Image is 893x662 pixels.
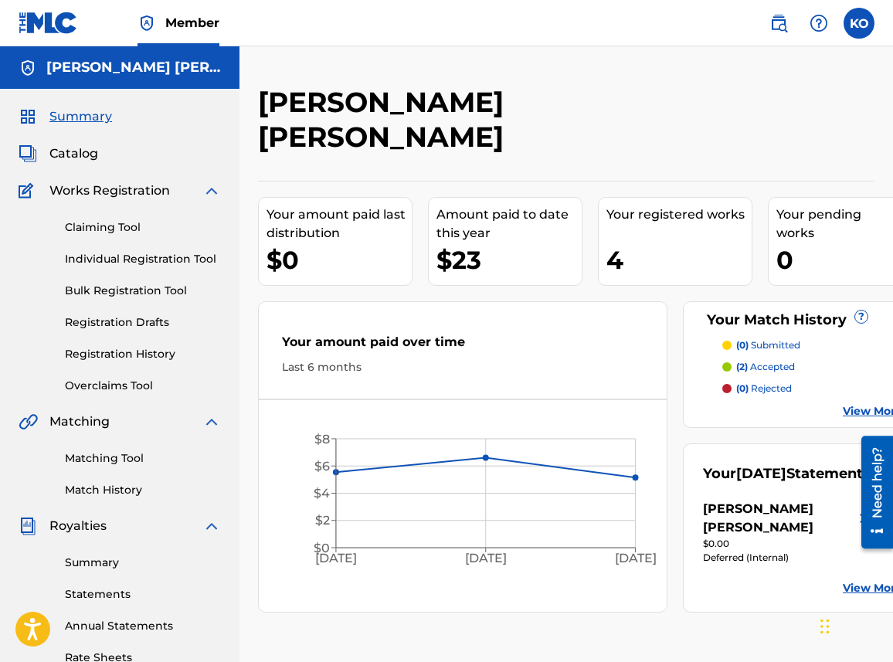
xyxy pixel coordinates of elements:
img: Royalties [19,517,37,535]
a: Summary [65,555,221,571]
a: Individual Registration Tool [65,251,221,267]
tspan: $6 [314,459,330,474]
p: rejected [736,382,792,396]
a: Annual Statements [65,618,221,634]
div: Your amount paid over time [282,333,643,359]
tspan: [DATE] [465,552,507,566]
img: help [810,14,828,32]
iframe: Resource Center [850,429,893,554]
a: Registration Drafts [65,314,221,331]
div: $0.00 [703,537,872,551]
img: Summary [19,107,37,126]
img: MLC Logo [19,12,78,34]
a: Matching Tool [65,450,221,467]
div: $23 [436,243,582,277]
div: Your amount paid last distribution [267,205,412,243]
div: Deferred (Internal) [703,551,872,565]
div: Your registered works [606,205,752,224]
tspan: [DATE] [315,552,357,566]
img: Top Rightsholder [138,14,156,32]
a: Public Search [763,8,794,39]
a: CatalogCatalog [19,144,98,163]
img: Accounts [19,59,37,77]
a: [PERSON_NAME] [PERSON_NAME]right chevron icon$0.00Deferred (Internal) [703,500,872,565]
div: [PERSON_NAME] [PERSON_NAME] [703,500,854,537]
iframe: Chat Widget [816,588,893,662]
a: Match History [65,482,221,498]
img: Catalog [19,144,37,163]
a: Statements [65,586,221,603]
div: Your Statements [703,463,871,484]
span: Member [165,14,219,32]
img: expand [202,517,221,535]
div: Amount paid to date this year [436,205,582,243]
tspan: $4 [314,486,330,501]
a: Claiming Tool [65,219,221,236]
span: Matching [49,412,110,431]
div: Drag [820,603,830,650]
span: Works Registration [49,182,170,200]
tspan: $8 [314,432,330,446]
span: Catalog [49,144,98,163]
div: 4 [606,243,752,277]
div: Help [803,8,834,39]
span: [DATE] [736,465,786,482]
img: Works Registration [19,182,39,200]
div: $0 [267,243,412,277]
span: (0) [736,382,749,394]
img: expand [202,412,221,431]
img: search [769,14,788,32]
p: accepted [736,360,795,374]
span: (2) [736,361,748,372]
tspan: $2 [315,514,330,528]
a: Bulk Registration Tool [65,283,221,299]
a: Registration History [65,346,221,362]
div: Last 6 months [282,359,643,375]
a: Overclaims Tool [65,378,221,394]
h5: KRISTINA MICHELLE OLSON [46,59,221,76]
tspan: $0 [314,541,330,555]
a: SummarySummary [19,107,112,126]
img: Matching [19,412,38,431]
span: ? [855,311,868,323]
span: Summary [49,107,112,126]
h2: [PERSON_NAME] [PERSON_NAME] [258,85,732,154]
img: expand [202,182,221,200]
p: submitted [736,338,800,352]
span: (0) [736,339,749,351]
span: Royalties [49,517,107,535]
div: User Menu [844,8,874,39]
tspan: [DATE] [615,552,657,566]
